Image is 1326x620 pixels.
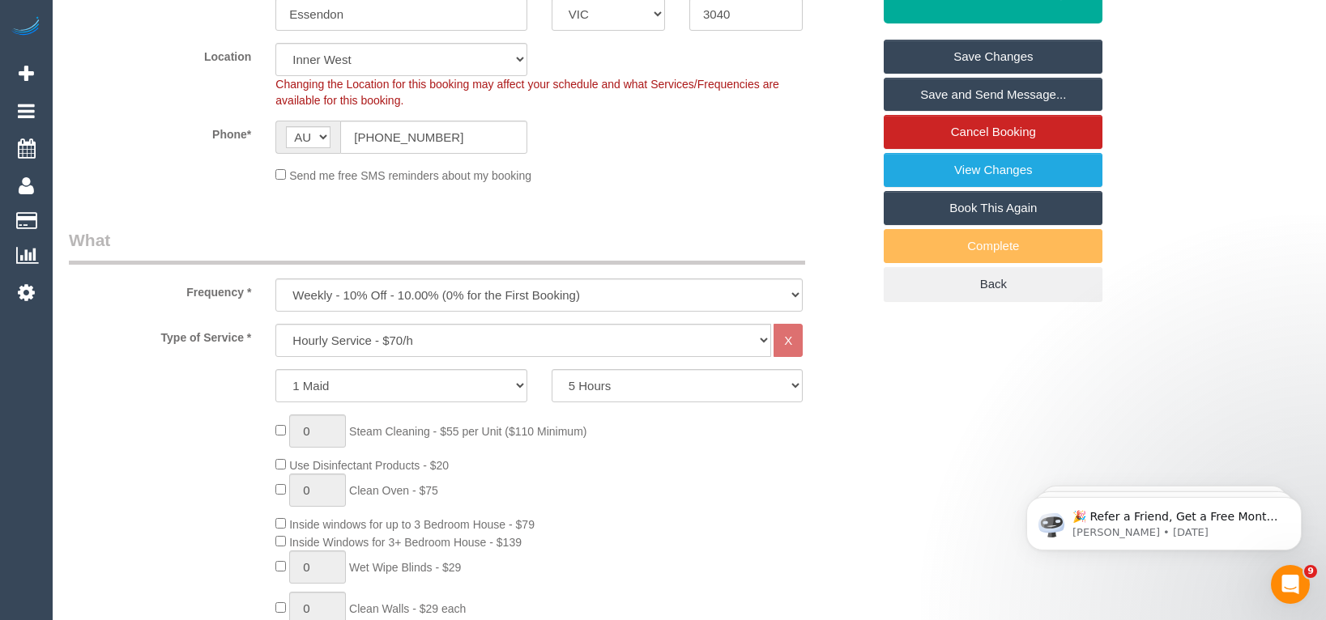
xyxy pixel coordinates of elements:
span: Clean Oven - $75 [349,484,438,497]
span: 9 [1304,565,1317,578]
span: Steam Cleaning - $55 per Unit ($110 Minimum) [349,425,586,438]
span: Send me free SMS reminders about my booking [289,169,531,182]
span: Clean Walls - $29 each [349,602,466,615]
a: Book This Again [884,191,1102,225]
legend: What [69,228,805,265]
a: Save Changes [884,40,1102,74]
span: Inside windows for up to 3 Bedroom House - $79 [289,518,535,531]
a: View Changes [884,153,1102,187]
a: Save and Send Message... [884,78,1102,112]
span: Use Disinfectant Products - $20 [289,459,449,472]
iframe: Intercom notifications message [1002,463,1326,576]
img: Automaid Logo [10,16,42,39]
label: Phone* [57,121,263,142]
input: Phone* [340,121,527,154]
span: Changing the Location for this booking may affect your schedule and what Services/Frequencies are... [275,78,779,107]
label: Location [57,43,263,65]
a: Cancel Booking [884,115,1102,149]
label: Frequency * [57,278,263,300]
iframe: Intercom live chat [1271,565,1310,604]
span: Wet Wipe Blinds - $29 [349,561,461,574]
label: Type of Service * [57,324,263,346]
span: Inside Windows for 3+ Bedroom House - $139 [289,536,522,549]
a: Back [884,267,1102,301]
